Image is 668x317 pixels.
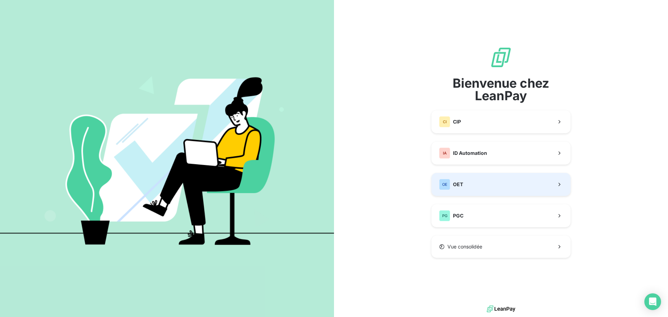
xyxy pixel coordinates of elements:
[431,142,571,165] button: IAID Automation
[431,236,571,258] button: Vue consolidée
[439,148,450,159] div: IA
[439,210,450,221] div: PG
[431,173,571,196] button: OEOET
[439,116,450,127] div: CI
[439,179,450,190] div: OE
[487,304,515,314] img: logo
[453,181,463,188] span: OET
[431,204,571,227] button: PGPGC
[431,77,571,102] span: Bienvenue chez LeanPay
[644,293,661,310] div: Open Intercom Messenger
[447,243,482,250] span: Vue consolidée
[453,150,487,157] span: ID Automation
[490,46,512,69] img: logo sigle
[453,118,461,125] span: CIP
[453,212,463,219] span: PGC
[431,110,571,133] button: CICIP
